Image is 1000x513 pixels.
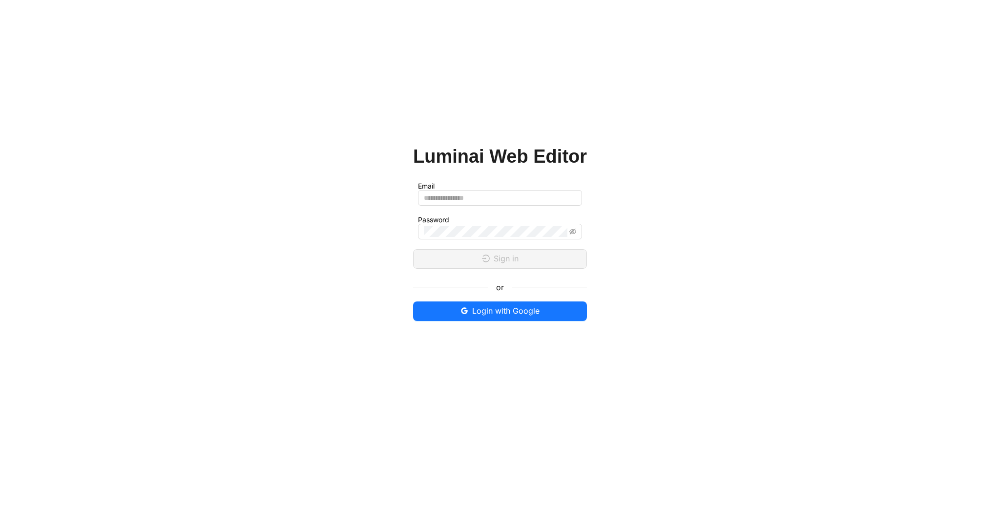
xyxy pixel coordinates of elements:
span: Login with Google [472,305,540,317]
span: eye-invisible [569,228,576,235]
label: Email [418,182,435,190]
button: googleLogin with Google [413,301,587,321]
span: login [482,255,490,262]
h1: Luminai Web Editor [413,145,587,168]
span: Sign in [494,253,519,265]
span: google [460,307,468,315]
label: Password [418,215,449,224]
button: loginSign in [413,249,587,269]
span: or [488,281,512,294]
